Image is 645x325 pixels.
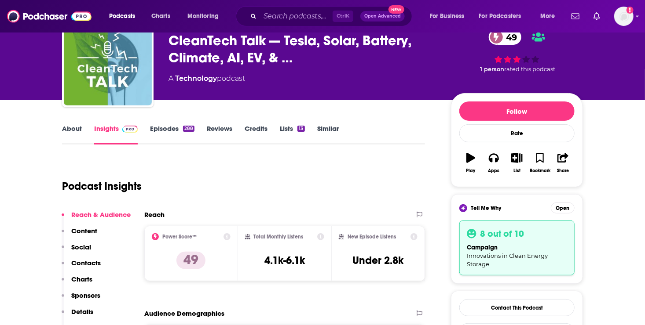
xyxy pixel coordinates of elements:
[451,24,583,78] div: 49 1 personrated this podcast
[459,101,575,121] button: Follow
[103,9,147,23] button: open menu
[151,10,170,22] span: Charts
[430,10,465,22] span: For Business
[62,227,97,243] button: Content
[568,9,583,24] a: Show notifications dropdown
[488,168,500,173] div: Apps
[62,275,92,291] button: Charts
[71,259,101,267] p: Contacts
[176,252,205,269] p: 49
[146,9,176,23] a: Charts
[479,10,521,22] span: For Podcasters
[62,307,93,324] button: Details
[62,259,101,275] button: Contacts
[424,9,476,23] button: open menu
[169,73,245,84] div: A podcast
[297,126,304,132] div: 13
[71,227,97,235] p: Content
[534,9,566,23] button: open menu
[62,124,82,144] a: About
[71,210,131,219] p: Reach & Audience
[207,124,232,144] a: Reviews
[552,147,575,179] button: Share
[360,11,405,22] button: Open AdvancedNew
[71,275,92,283] p: Charts
[459,124,575,142] div: Rate
[62,210,131,227] button: Reach & Audience
[530,168,550,173] div: Bookmark
[614,7,634,26] button: Show profile menu
[264,254,305,267] h3: 4.1k-6.1k
[513,168,520,173] div: List
[187,10,219,22] span: Monitoring
[540,10,555,22] span: More
[109,10,135,22] span: Podcasts
[317,124,339,144] a: Similar
[459,299,575,316] a: Contact This Podcast
[333,11,353,22] span: Ctrl K
[459,147,482,179] button: Play
[482,147,505,179] button: Apps
[388,5,404,14] span: New
[71,243,91,251] p: Social
[244,6,421,26] div: Search podcasts, credits, & more...
[122,126,138,133] img: Podchaser Pro
[506,147,528,179] button: List
[175,74,217,83] a: Technology
[557,168,569,173] div: Share
[62,180,142,193] h1: Podcast Insights
[348,234,396,240] h2: New Episode Listens
[62,243,91,259] button: Social
[528,147,551,179] button: Bookmark
[183,126,194,132] div: 288
[353,254,404,267] h3: Under 2.8k
[144,210,165,219] h2: Reach
[7,8,92,25] img: Podchaser - Follow, Share and Rate Podcasts
[254,234,304,240] h2: Total Monthly Listens
[144,309,224,318] h2: Audience Demographics
[280,124,304,144] a: Lists13
[467,244,498,251] span: campaign
[480,66,504,72] span: 1 person
[71,291,100,300] p: Sponsors
[473,9,534,23] button: open menu
[590,9,604,24] a: Show notifications dropdown
[504,66,555,72] span: rated this podcast
[181,9,230,23] button: open menu
[150,124,194,144] a: Episodes288
[260,9,333,23] input: Search podcasts, credits, & more...
[551,202,575,213] button: Open
[94,124,138,144] a: InsightsPodchaser Pro
[489,29,522,45] a: 49
[471,205,501,212] span: Tell Me Why
[627,7,634,14] svg: Add a profile image
[162,234,197,240] h2: Power Score™
[614,7,634,26] span: Logged in as roneledotsonRAD
[498,29,522,45] span: 49
[461,206,466,211] img: tell me why sparkle
[614,7,634,26] img: User Profile
[64,18,152,105] img: CleanTech Talk — Tesla, Solar, Battery, Climate, AI, EV, & Other Tech News & Analysis
[71,307,93,316] p: Details
[62,291,100,307] button: Sponsors
[467,252,548,267] span: Innovations in Clean Energy Storage
[364,14,401,18] span: Open Advanced
[245,124,268,144] a: Credits
[480,228,524,239] h3: 8 out of 10
[466,168,476,173] div: Play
